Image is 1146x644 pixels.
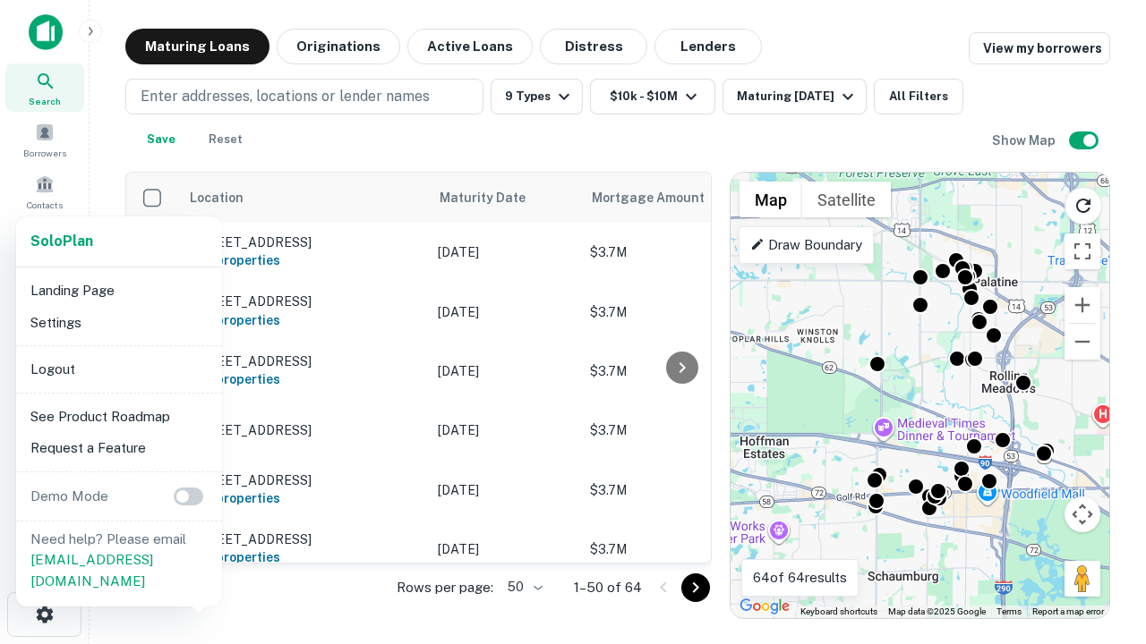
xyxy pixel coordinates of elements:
p: Need help? Please email [30,529,208,592]
li: Landing Page [23,275,215,307]
iframe: Chat Widget [1056,444,1146,530]
a: SoloPlan [30,231,93,252]
p: Demo Mode [23,486,115,507]
a: [EMAIL_ADDRESS][DOMAIN_NAME] [30,552,153,589]
li: Logout [23,353,215,386]
li: See Product Roadmap [23,401,215,433]
li: Request a Feature [23,432,215,464]
li: Settings [23,307,215,339]
strong: Solo Plan [30,233,93,250]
